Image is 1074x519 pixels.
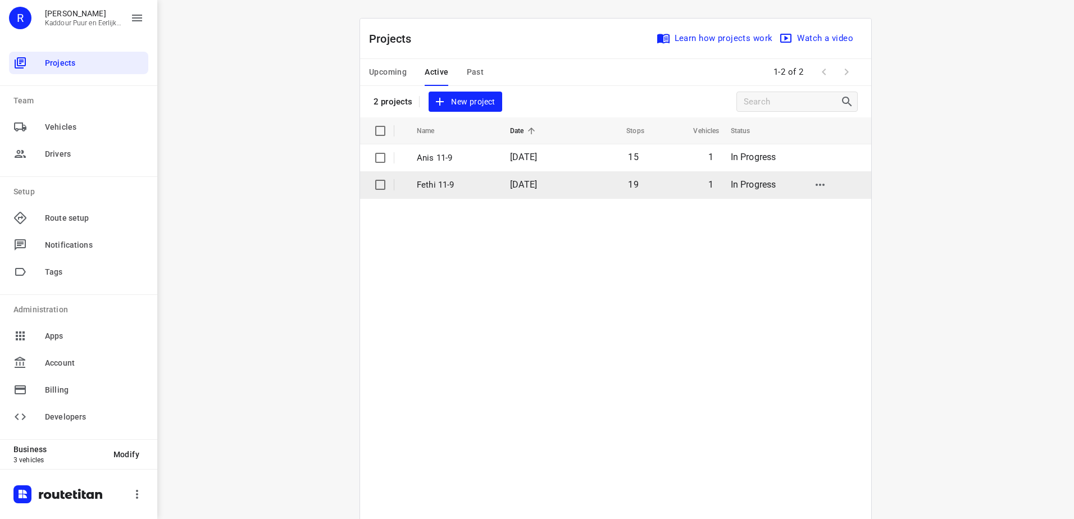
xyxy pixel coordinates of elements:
[45,19,121,27] p: Kaddour Puur en Eerlijk Vlees B.V.
[510,124,539,138] span: Date
[731,179,776,190] span: In Progress
[813,61,835,83] span: Previous Page
[429,92,502,112] button: New project
[45,9,121,18] p: Rachid Kaddour
[9,207,148,229] div: Route setup
[731,124,765,138] span: Status
[45,148,144,160] span: Drivers
[45,239,144,251] span: Notifications
[9,352,148,374] div: Account
[45,411,144,423] span: Developers
[13,456,104,464] p: 3 vehicles
[628,152,638,162] span: 15
[835,61,858,83] span: Next Page
[510,152,537,162] span: [DATE]
[9,7,31,29] div: R
[510,179,537,190] span: [DATE]
[435,95,495,109] span: New project
[467,65,484,79] span: Past
[45,212,144,224] span: Route setup
[45,57,144,69] span: Projects
[13,95,148,107] p: Team
[769,60,808,84] span: 1-2 of 2
[13,304,148,316] p: Administration
[9,325,148,347] div: Apps
[9,52,148,74] div: Projects
[374,97,412,107] p: 2 projects
[45,357,144,369] span: Account
[708,152,713,162] span: 1
[9,379,148,401] div: Billing
[369,65,407,79] span: Upcoming
[45,121,144,133] span: Vehicles
[612,124,644,138] span: Stops
[628,179,638,190] span: 19
[417,124,449,138] span: Name
[13,445,104,454] p: Business
[9,143,148,165] div: Drivers
[369,30,421,47] p: Projects
[45,266,144,278] span: Tags
[9,406,148,428] div: Developers
[9,234,148,256] div: Notifications
[840,95,857,108] div: Search
[113,450,139,459] span: Modify
[104,444,148,465] button: Modify
[417,152,493,165] p: Anis 11-9
[9,116,148,138] div: Vehicles
[45,384,144,396] span: Billing
[744,93,840,111] input: Search projects
[731,152,776,162] span: In Progress
[45,330,144,342] span: Apps
[425,65,448,79] span: Active
[13,186,148,198] p: Setup
[708,179,713,190] span: 1
[417,179,493,192] p: Fethi 11-9
[679,124,719,138] span: Vehicles
[9,261,148,283] div: Tags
